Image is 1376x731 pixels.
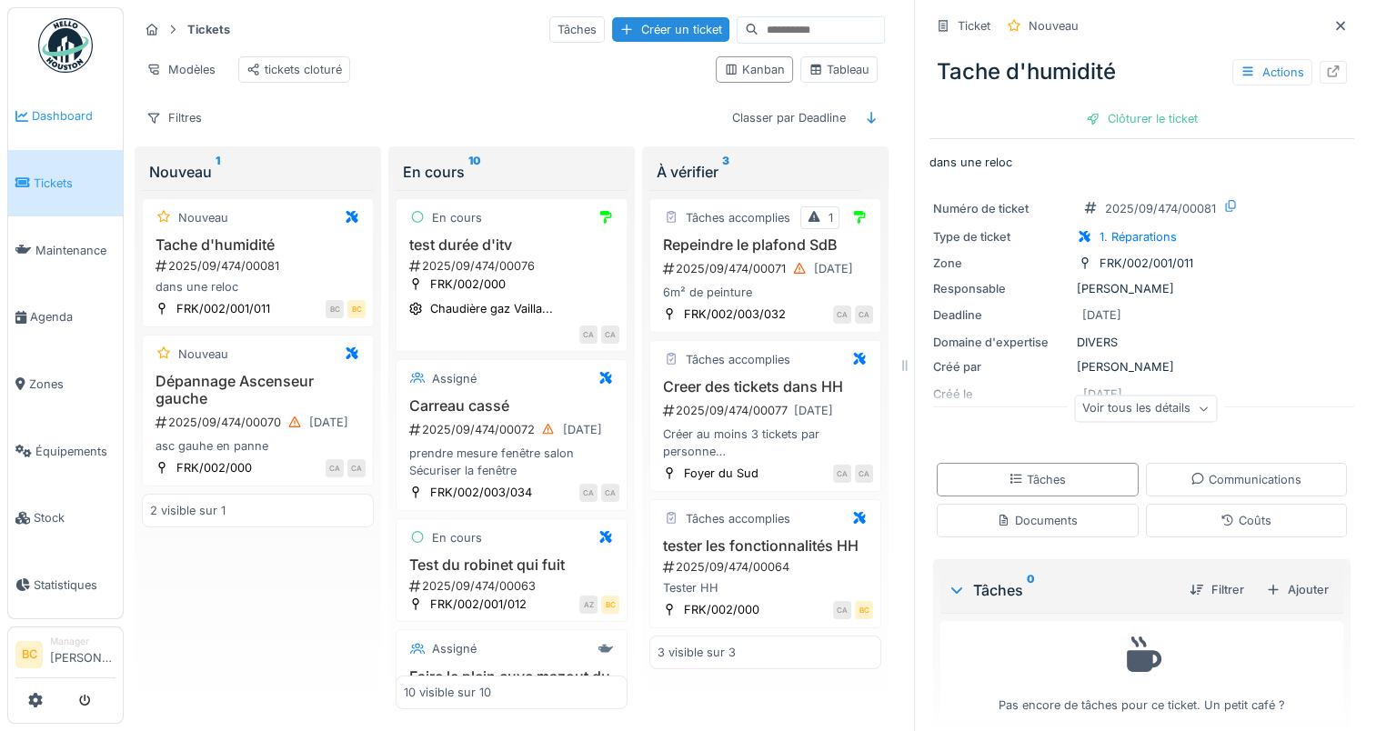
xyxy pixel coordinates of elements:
div: Filtres [138,105,210,131]
a: Zones [8,351,123,418]
h3: Repeindre le plafond SdB [658,236,873,254]
h3: Carreau cassé [404,397,619,415]
div: Tâches accomplies [686,209,790,226]
div: FRK/002/001/011 [1100,255,1193,272]
div: Responsable [933,280,1070,297]
div: Type de ticket [933,228,1070,245]
sup: 1 [216,161,220,183]
li: [PERSON_NAME] [50,635,116,674]
div: Domaine d'expertise [933,334,1070,351]
div: À vérifier [657,161,874,183]
div: Nouveau [178,345,228,363]
div: tickets cloturé [246,61,342,78]
div: 2025/09/474/00076 [407,257,619,275]
div: CA [579,484,598,502]
div: Créé par [933,358,1070,376]
div: [DATE] [309,414,348,431]
strong: Tickets [180,21,237,38]
div: Actions [1232,59,1312,85]
div: Kanban [724,61,785,78]
div: 1 [829,209,833,226]
div: Tâches [1009,471,1066,488]
div: Communications [1190,471,1301,488]
div: DIVERS [933,334,1351,351]
div: BC [326,300,344,318]
div: CA [855,465,873,483]
div: AZ [579,596,598,614]
div: Numéro de ticket [933,200,1070,217]
div: Tâches [948,579,1175,601]
div: 3 visible sur 3 [658,644,736,661]
div: Tester HH [658,579,873,596]
div: Nouveau [149,161,367,183]
a: Tickets [8,150,123,217]
div: 2025/09/474/00064 [661,558,873,576]
div: Coûts [1220,512,1271,529]
a: Maintenance [8,216,123,284]
div: Assigné [432,640,477,657]
div: [PERSON_NAME] [933,280,1351,297]
h3: Tache d'humidité [150,236,366,254]
a: Dashboard [8,83,123,150]
div: Ticket [958,17,990,35]
div: 2025/09/474/00077 [661,399,873,422]
div: CA [833,305,851,324]
div: En cours [432,529,482,546]
div: Tache d'humidité [929,48,1354,95]
h3: Creer des tickets dans HH [658,378,873,396]
div: Manager [50,635,116,648]
div: BC [601,596,619,614]
div: Modèles [138,56,224,83]
sup: 3 [722,161,729,183]
div: asc gauhe en panne [150,437,366,455]
div: En cours [403,161,620,183]
div: CA [579,325,598,344]
div: 2025/09/474/00071 [661,257,873,280]
div: FRK/002/001/012 [430,596,527,613]
span: Équipements [35,443,116,460]
div: Tâches [549,16,605,43]
div: CA [601,325,619,344]
div: Tableau [809,61,869,78]
div: [DATE] [814,260,853,277]
a: Agenda [8,284,123,351]
div: Filtrer [1182,577,1251,602]
div: FRK/002/003/034 [430,484,532,501]
h3: test durée d'itv [404,236,619,254]
span: Dashboard [32,107,116,125]
div: Classer par Deadline [724,105,854,131]
div: [DATE] [1082,306,1121,324]
span: Agenda [30,308,116,325]
div: Clôturer le ticket [1079,106,1205,131]
div: Tâches accomplies [686,510,790,527]
div: Documents [997,512,1078,529]
div: CA [601,484,619,502]
h3: Faire le plein cuve mazout du GPE Fontainas [404,668,619,703]
a: Statistiques [8,552,123,619]
div: [PERSON_NAME] [933,358,1351,376]
span: Maintenance [35,242,116,259]
div: Foyer du Sud [684,465,758,482]
span: Stock [34,509,116,526]
sup: 10 [468,161,481,183]
div: BC [855,601,873,619]
img: Badge_color-CXgf-gQk.svg [38,18,93,73]
a: BC Manager[PERSON_NAME] [15,635,116,678]
div: CA [855,305,873,324]
div: CA [833,601,851,619]
div: Voir tous les détails [1074,396,1217,422]
div: 2025/09/474/00081 [1105,200,1216,217]
div: Deadline [933,306,1070,324]
div: FRK/002/003/032 [684,305,786,323]
div: 10 visible sur 10 [404,684,491,701]
div: [DATE] [563,421,602,438]
div: FRK/002/000 [176,459,252,476]
span: Statistiques [34,576,116,594]
div: Pas encore de tâches pour ce ticket. Un petit café ? [952,629,1331,714]
div: 2025/09/474/00072 [407,418,619,441]
a: Équipements [8,417,123,485]
h3: Test du robinet qui fuit [404,556,619,574]
div: prendre mesure fenêtre salon Sécuriser la fenêtre [404,445,619,479]
span: Zones [29,376,116,393]
h3: Dépannage Ascenseur gauche [150,373,366,407]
